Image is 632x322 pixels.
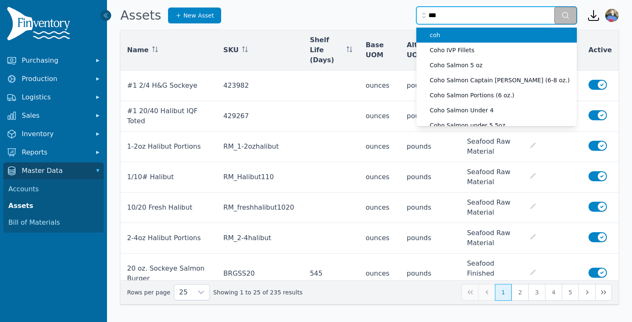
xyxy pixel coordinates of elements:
[168,8,221,23] a: New Asset
[430,76,570,84] span: Coho Salmon Captain [PERSON_NAME] (6-8 oz.)
[578,284,595,301] button: Next Page
[120,254,217,294] td: 20 oz. Sockeye Salmon Burger
[3,162,104,179] button: Master Data
[120,8,161,23] h1: Assets
[430,46,570,54] span: Coho IVP Fillets
[562,284,578,301] button: Page 5
[127,45,149,55] span: Name
[22,92,89,102] span: Logistics
[3,126,104,142] button: Inventory
[359,223,400,254] td: ounces
[5,214,102,231] a: Bill of Materials
[120,162,217,193] td: 1/10# Halibut
[3,107,104,124] button: Sales
[213,288,303,297] span: Showing 1 to 25 of 235 results
[528,284,545,301] button: Page 3
[400,162,460,193] td: pounds
[22,56,89,66] span: Purchasing
[5,198,102,214] a: Assets
[460,162,523,193] td: Seafood Raw Material
[430,61,570,69] span: Coho Salmon 5 oz
[223,45,239,55] span: SKU
[22,111,89,121] span: Sales
[430,31,562,39] span: coh
[120,71,217,101] td: #1 2/4 H&G Sockeye
[22,147,89,157] span: Reports
[7,7,74,44] img: Finventory
[359,254,400,294] td: ounces
[3,71,104,87] button: Production
[589,45,612,55] span: Active
[595,284,612,301] button: Last Page
[545,284,562,301] button: Page 4
[5,181,102,198] a: Accounts
[430,91,570,99] span: Coho Salmon Portions (6 oz.)
[120,223,217,254] td: 2-4oz Halibut Portions
[407,40,454,60] span: Alternative UOM
[303,254,359,294] td: 545
[359,193,400,223] td: ounces
[460,193,523,223] td: Seafood Raw Material
[310,35,343,65] span: Shelf Life (Days)
[460,254,523,294] td: Seafood Finished Product
[217,101,303,132] td: 429267
[359,162,400,193] td: ounces
[22,166,89,176] span: Master Data
[400,71,460,101] td: pounds
[359,101,400,132] td: ounces
[217,254,303,294] td: BRGSS20
[460,132,523,162] td: Seafood Raw Material
[120,132,217,162] td: 1-2oz Halibut Portions
[460,223,523,254] td: Seafood Raw Material
[22,129,89,139] span: Inventory
[605,9,619,22] img: Jennifer Keith
[512,284,528,301] button: Page 2
[3,144,104,161] button: Reports
[400,223,460,254] td: pounds
[3,52,104,69] button: Purchasing
[495,284,512,301] button: Page 1
[217,223,303,254] td: RM_2-4halibut
[217,162,303,193] td: RM_Halibut110
[183,11,214,20] span: New Asset
[174,285,193,300] span: Rows per page
[359,132,400,162] td: ounces
[400,101,460,132] td: pounds
[22,74,89,84] span: Production
[3,89,104,106] button: Logistics
[400,132,460,162] td: pounds
[120,101,217,132] td: #1 20/40 Halibut IQF Toted
[217,71,303,101] td: 423982
[430,121,570,129] span: Coho Salmon under 5.5oz
[120,193,217,223] td: 10/20 Fresh Halibut
[400,254,460,294] td: pounds
[400,193,460,223] td: pounds
[217,193,303,223] td: RM_freshhalibut1020
[359,71,400,101] td: ounces
[430,106,570,114] span: Coho Salmon Under 4
[366,40,393,60] span: Base UOM
[217,132,303,162] td: RM_1-2ozhalibut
